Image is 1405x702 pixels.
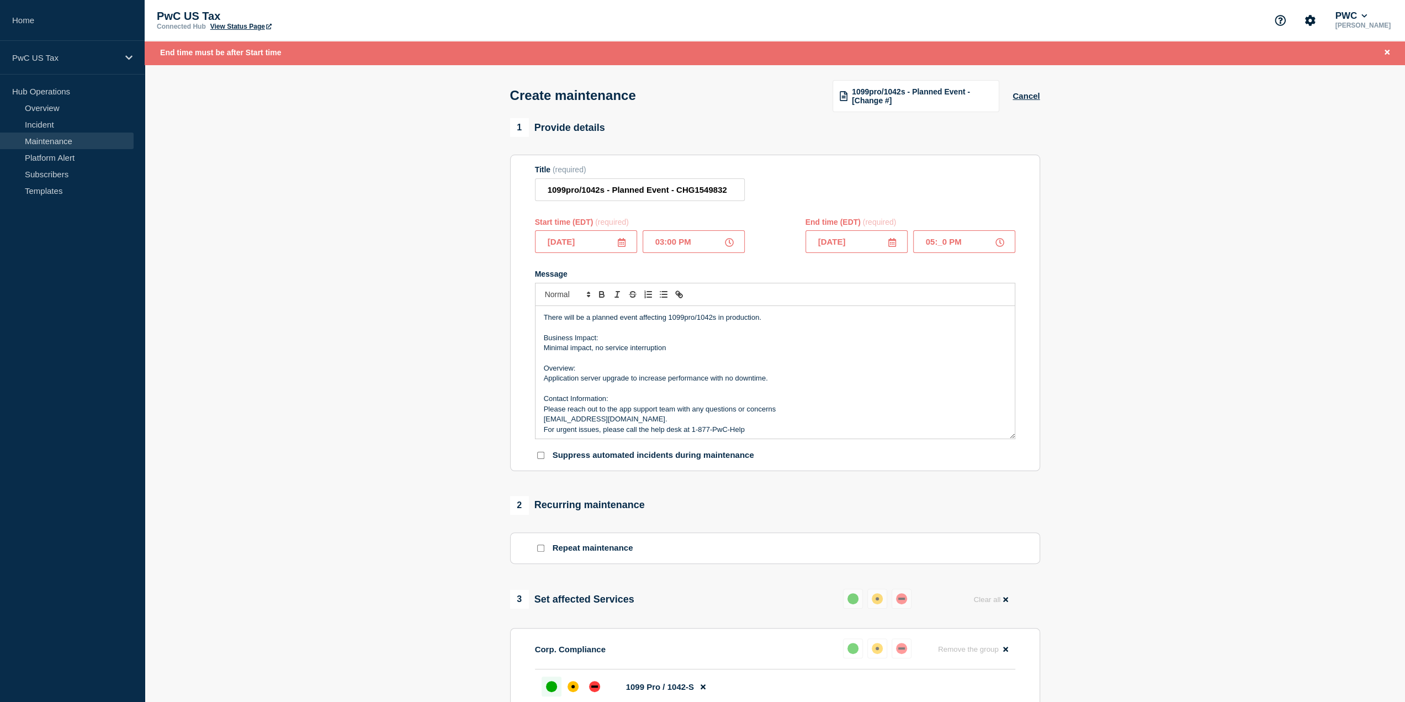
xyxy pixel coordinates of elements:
[847,593,858,604] div: up
[1333,22,1393,29] p: [PERSON_NAME]
[544,313,1006,323] p: There will be a planned event affecting 1099pro/1042s in production.
[967,589,1015,610] button: Clear all
[840,91,847,101] img: template icon
[1333,10,1369,22] button: PWC
[537,545,544,552] input: Repeat maintenance
[157,10,378,23] p: PwC US Tax
[626,682,694,692] span: 1099 Pro / 1042-S
[510,590,529,609] span: 3
[867,589,887,609] button: affected
[589,681,600,692] div: down
[872,593,883,604] div: affected
[643,230,745,253] input: HH:MM A
[544,404,1006,414] p: Please reach out to the app support team with any questions or concerns
[544,363,1006,373] p: Overview:
[625,288,640,301] button: Toggle strikethrough text
[210,23,272,30] a: View Status Page
[595,218,629,226] span: (required)
[892,589,911,609] button: down
[843,638,863,658] button: up
[1298,9,1322,32] button: Account settings
[867,638,887,658] button: affected
[535,218,745,226] div: Start time (EDT)
[157,23,206,30] p: Connected Hub
[546,681,557,692] div: up
[1269,9,1292,32] button: Support
[540,288,594,301] span: Font size
[510,496,529,515] span: 2
[913,230,1015,253] input: HH:MM A
[847,643,858,654] div: up
[872,643,883,654] div: affected
[535,645,606,654] p: Corp. Compliance
[535,270,1015,278] div: Message
[640,288,656,301] button: Toggle ordered list
[553,543,633,553] p: Repeat maintenance
[537,452,544,459] input: Suppress automated incidents during maintenance
[536,306,1015,439] div: Message
[544,373,1006,383] p: Application server upgrade to increase performance with no downtime.
[535,165,745,174] div: Title
[1380,46,1394,59] button: Close banner
[609,288,625,301] button: Toggle italic text
[544,343,1006,353] p: Minimal impact, no service interruption
[805,218,1015,226] div: End time (EDT)
[594,288,609,301] button: Toggle bold text
[805,230,908,253] input: YYYY-MM-DD
[160,48,281,57] span: End time must be after Start time
[843,589,863,609] button: up
[852,87,992,105] span: 1099pro/1042s - Planned Event - [Change #]
[892,638,911,658] button: down
[510,590,634,609] div: Set affected Services
[544,425,1006,435] p: For urgent issues, please call the help desk at 1-877-PwC-Help
[510,496,645,515] div: Recurring maintenance
[510,118,529,137] span: 1
[896,593,907,604] div: down
[863,218,897,226] span: (required)
[553,165,586,174] span: (required)
[535,178,745,201] input: Title
[896,643,907,654] div: down
[510,88,636,103] h1: Create maintenance
[931,638,1015,660] button: Remove the group
[656,288,671,301] button: Toggle bulleted list
[510,118,605,137] div: Provide details
[938,645,999,653] span: Remove the group
[544,414,1006,424] p: [EMAIL_ADDRESS][DOMAIN_NAME].
[568,681,579,692] div: affected
[535,230,637,253] input: YYYY-MM-DD
[553,450,754,461] p: Suppress automated incidents during maintenance
[544,333,1006,343] p: Business Impact:
[1012,91,1040,101] button: Cancel
[12,53,118,62] p: PwC US Tax
[671,288,687,301] button: Toggle link
[544,394,1006,404] p: Contact Information:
